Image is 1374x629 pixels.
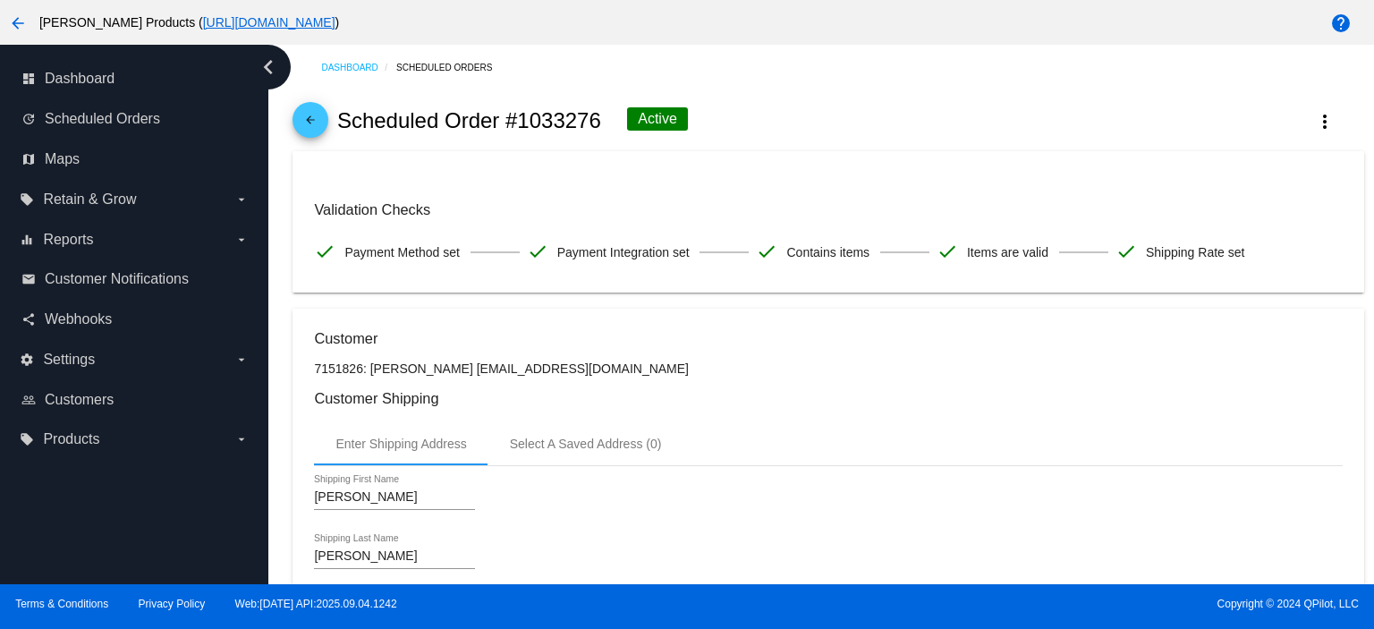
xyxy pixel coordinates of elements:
i: arrow_drop_down [234,192,249,207]
a: map Maps [21,145,249,174]
span: Items are valid [967,234,1048,271]
mat-icon: more_vert [1314,111,1336,132]
span: Retain & Grow [43,191,136,208]
div: Active [627,107,688,131]
i: email [21,272,36,286]
mat-icon: check [314,241,335,262]
span: Maps [45,151,80,167]
span: Contains items [786,234,869,271]
mat-icon: help [1330,13,1352,34]
span: Reports [43,232,93,248]
span: Copyright © 2024 QPilot, LLC [702,598,1359,610]
h2: Scheduled Order #1033276 [337,108,601,133]
mat-icon: check [527,241,548,262]
a: update Scheduled Orders [21,105,249,133]
h3: Customer Shipping [314,390,1342,407]
a: Terms & Conditions [15,598,108,610]
a: people_outline Customers [21,386,249,414]
h3: Customer [314,330,1342,347]
h3: Validation Checks [314,201,1342,218]
div: Select A Saved Address (0) [510,437,662,451]
i: chevron_left [254,53,283,81]
span: [PERSON_NAME] Products ( ) [39,15,339,30]
span: Settings [43,352,95,368]
i: arrow_drop_down [234,353,249,367]
a: [URL][DOMAIN_NAME] [203,15,335,30]
span: Shipping Rate set [1146,234,1245,271]
mat-icon: arrow_back [300,114,321,135]
div: Enter Shipping Address [335,437,466,451]
span: Payment Integration set [557,234,690,271]
i: settings [20,353,34,367]
span: Customers [45,392,114,408]
mat-icon: check [1115,241,1137,262]
i: dashboard [21,72,36,86]
a: email Customer Notifications [21,265,249,293]
a: dashboard Dashboard [21,64,249,93]
span: Customer Notifications [45,271,189,287]
i: update [21,112,36,126]
span: Products [43,431,99,447]
input: Shipping Last Name [314,549,475,564]
i: equalizer [20,233,34,247]
input: Shipping First Name [314,490,475,505]
i: local_offer [20,432,34,446]
mat-icon: check [756,241,777,262]
i: people_outline [21,393,36,407]
span: Scheduled Orders [45,111,160,127]
mat-icon: check [937,241,958,262]
a: Dashboard [321,54,396,81]
i: arrow_drop_down [234,432,249,446]
span: Payment Method set [344,234,459,271]
a: share Webhooks [21,305,249,334]
i: local_offer [20,192,34,207]
a: Web:[DATE] API:2025.09.04.1242 [235,598,397,610]
i: map [21,152,36,166]
a: Privacy Policy [139,598,206,610]
i: share [21,312,36,327]
i: arrow_drop_down [234,233,249,247]
span: Webhooks [45,311,112,327]
mat-icon: arrow_back [7,13,29,34]
p: 7151826: [PERSON_NAME] [EMAIL_ADDRESS][DOMAIN_NAME] [314,361,1342,376]
a: Scheduled Orders [396,54,508,81]
span: Dashboard [45,71,114,87]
